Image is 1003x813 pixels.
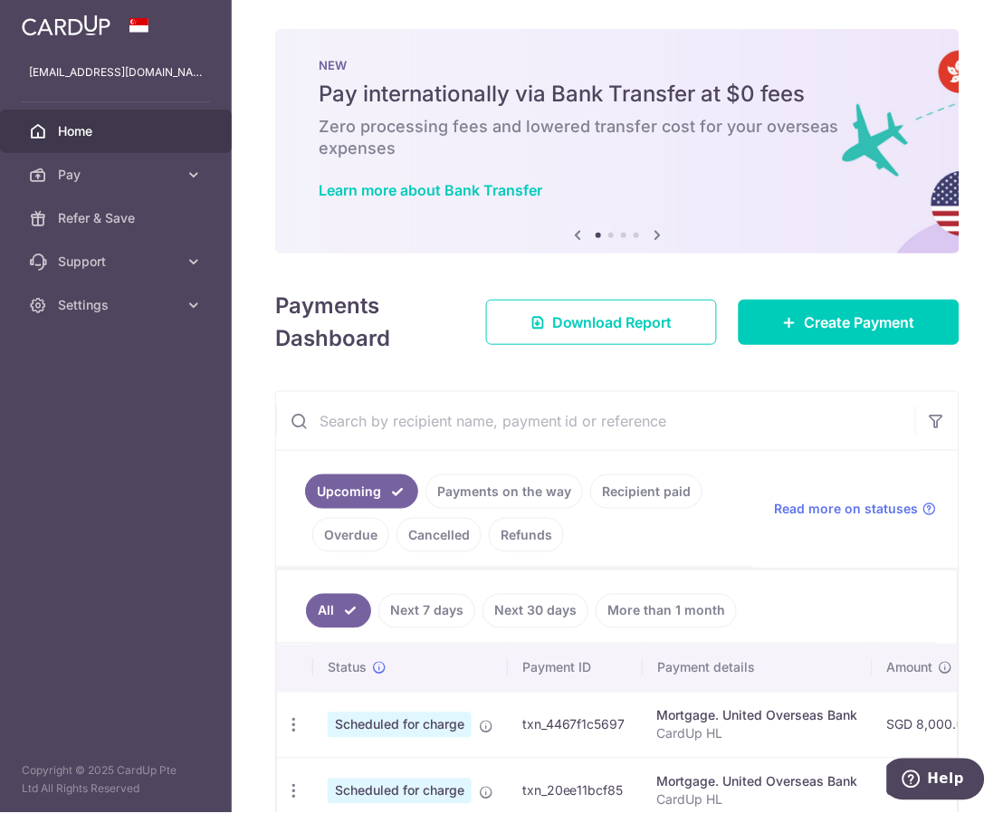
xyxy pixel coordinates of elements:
[58,296,177,314] span: Settings
[657,725,858,743] p: CardUp HL
[275,29,960,253] img: Bank transfer banner
[58,253,177,271] span: Support
[319,80,916,109] h5: Pay internationally via Bank Transfer at $0 fees
[396,518,482,552] a: Cancelled
[482,594,588,628] a: Next 30 days
[739,300,960,345] a: Create Payment
[643,645,873,692] th: Payment details
[58,122,177,140] span: Home
[873,692,988,758] td: SGD 8,000.00
[775,500,919,518] span: Read more on statuses
[805,311,915,333] span: Create Payment
[378,594,475,628] a: Next 7 days
[58,209,177,227] span: Refer & Save
[319,116,916,159] h6: Zero processing fees and lowered transfer cost for your overseas expenses
[489,518,564,552] a: Refunds
[305,474,418,509] a: Upcoming
[887,759,985,804] iframe: Opens a widget where you can find more information
[657,773,858,791] div: Mortgage. United Overseas Bank
[275,290,454,355] h4: Payments Dashboard
[319,181,542,199] a: Learn more about Bank Transfer
[306,594,371,628] a: All
[328,659,367,677] span: Status
[58,166,177,184] span: Pay
[22,14,110,36] img: CardUp
[552,311,673,333] span: Download Report
[276,392,915,450] input: Search by recipient name, payment id or reference
[312,518,389,552] a: Overdue
[887,659,933,677] span: Amount
[328,779,472,804] span: Scheduled for charge
[657,707,858,725] div: Mortgage. United Overseas Bank
[596,594,737,628] a: More than 1 month
[657,791,858,809] p: CardUp HL
[508,645,643,692] th: Payment ID
[775,500,937,518] a: Read more on statuses
[328,713,472,738] span: Scheduled for charge
[319,58,916,72] p: NEW
[508,692,643,758] td: txn_4467f1c5697
[486,300,717,345] a: Download Report
[425,474,583,509] a: Payments on the way
[590,474,702,509] a: Recipient paid
[29,63,203,81] p: [EMAIL_ADDRESS][DOMAIN_NAME]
